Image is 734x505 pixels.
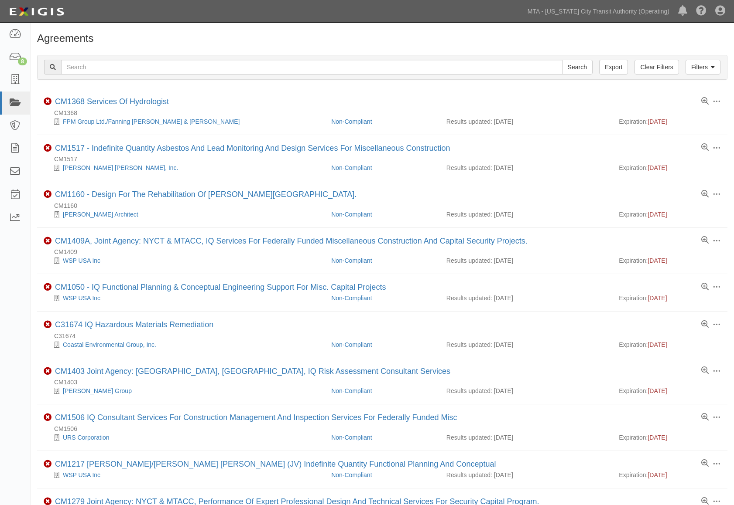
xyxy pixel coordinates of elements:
[648,257,667,264] span: [DATE]
[701,98,709,105] a: View results summary
[55,144,450,153] div: CM1517 - Indefinite Quantity Asbestos And Lead Monitoring And Design Services For Miscellaneous C...
[446,340,606,349] div: Results updated: [DATE]
[55,367,450,376] div: CM1403 Joint Agency: NYCT, MNRR, IQ Risk Assessment Consultant Services
[44,155,727,163] div: CM1517
[55,237,528,245] a: CM1409A, Joint Agency: NYCT & MTACC, IQ Services For Federally Funded Miscellaneous Construction ...
[523,3,674,20] a: MTA - [US_STATE] City Transit Authority (Operating)
[55,320,213,329] a: C31674 IQ Hazardous Materials Remediation
[55,460,496,468] a: CM1217 [PERSON_NAME]/[PERSON_NAME] [PERSON_NAME] (JV) Indefinite Quantity Functional Planning And...
[55,367,450,376] a: CM1403 Joint Agency: [GEOGRAPHIC_DATA], [GEOGRAPHIC_DATA], IQ Risk Assessment Consultant Services
[44,294,325,302] div: WSP USA Inc
[44,247,727,256] div: CM1409
[44,201,727,210] div: CM1160
[44,378,727,386] div: CM1403
[619,210,721,219] div: Expiration:
[701,237,709,244] a: View results summary
[696,6,707,17] i: Help Center - Complianz
[701,460,709,468] a: View results summary
[701,283,709,291] a: View results summary
[63,211,138,218] a: [PERSON_NAME] Architect
[63,434,110,441] a: URS Corporation
[44,340,325,349] div: Coastal Environmental Group, Inc.
[55,283,386,292] div: CM1050 - IQ Functional Planning & Conceptual Engineering Support For Misc. Capital Projects
[37,33,727,44] h1: Agreements
[44,190,51,198] i: Non-Compliant
[619,386,721,395] div: Expiration:
[44,117,325,126] div: FPM Group Ltd./Fanning Phillips & Molnar
[446,471,606,479] div: Results updated: [DATE]
[44,163,325,172] div: Parsons Brinckerhoff, Inc.
[701,367,709,375] a: View results summary
[446,294,606,302] div: Results updated: [DATE]
[331,295,372,302] a: Non-Compliant
[446,433,606,442] div: Results updated: [DATE]
[648,387,667,394] span: [DATE]
[648,295,667,302] span: [DATE]
[44,413,51,421] i: Non-Compliant
[619,294,721,302] div: Expiration:
[648,211,667,218] span: [DATE]
[63,164,178,171] a: [PERSON_NAME] [PERSON_NAME], Inc.
[701,321,709,329] a: View results summary
[63,387,132,394] a: [PERSON_NAME] Group
[446,163,606,172] div: Results updated: [DATE]
[619,340,721,349] div: Expiration:
[63,257,100,264] a: WSP USA Inc
[648,471,667,478] span: [DATE]
[648,164,667,171] span: [DATE]
[619,117,721,126] div: Expiration:
[446,117,606,126] div: Results updated: [DATE]
[18,58,27,65] div: 8
[331,471,372,478] a: Non-Compliant
[331,118,372,125] a: Non-Compliant
[44,108,727,117] div: CM1368
[686,60,720,75] a: Filters
[619,163,721,172] div: Expiration:
[55,97,169,107] div: CM1368 Services Of Hydrologist
[44,424,727,433] div: CM1506
[55,413,457,422] a: CM1506 IQ Consultant Services For Construction Management And Inspection Services For Federally F...
[63,471,100,478] a: WSP USA Inc
[619,256,721,265] div: Expiration:
[446,256,606,265] div: Results updated: [DATE]
[61,60,563,75] input: Search
[331,211,372,218] a: Non-Compliant
[44,367,51,375] i: Non-Compliant
[44,283,51,291] i: Non-Compliant
[619,471,721,479] div: Expiration:
[44,98,51,105] i: Non-Compliant
[446,210,606,219] div: Results updated: [DATE]
[331,341,372,348] a: Non-Compliant
[55,97,169,106] a: CM1368 Services Of Hydrologist
[63,341,156,348] a: Coastal Environmental Group, Inc.
[331,387,372,394] a: Non-Compliant
[55,320,213,330] div: C31674 IQ Hazardous Materials Remediation
[44,144,51,152] i: Non-Compliant
[44,460,51,468] i: Non-Compliant
[55,460,496,469] div: CM1217 Richard Dattner/Parsons Brinckerhoff (JV) Indefinite Quantity Functional Planning And Conc...
[44,471,325,479] div: WSP USA Inc
[44,433,325,442] div: URS Corporation
[55,190,357,200] div: CM1160 - Design For The Rehabilitation Of Myrtle-wyckoff Station Complex.
[701,190,709,198] a: View results summary
[446,386,606,395] div: Results updated: [DATE]
[55,283,386,291] a: CM1050 - IQ Functional Planning & Conceptual Engineering Support For Misc. Capital Projects
[331,257,372,264] a: Non-Compliant
[331,434,372,441] a: Non-Compliant
[331,164,372,171] a: Non-Compliant
[648,118,667,125] span: [DATE]
[44,321,51,329] i: Non-Compliant
[63,118,240,125] a: FPM Group Ltd./Fanning [PERSON_NAME] & [PERSON_NAME]
[44,256,325,265] div: WSP USA Inc
[44,237,51,245] i: Non-Compliant
[44,332,727,340] div: C31674
[562,60,593,75] input: Search
[55,190,357,199] a: CM1160 - Design For The Rehabilitation Of [PERSON_NAME][GEOGRAPHIC_DATA].
[7,4,67,20] img: Logo
[701,144,709,152] a: View results summary
[648,341,667,348] span: [DATE]
[648,434,667,441] span: [DATE]
[44,210,325,219] div: Richard Dattner Architect
[55,144,450,153] a: CM1517 - Indefinite Quantity Asbestos And Lead Monitoring And Design Services For Miscellaneous C...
